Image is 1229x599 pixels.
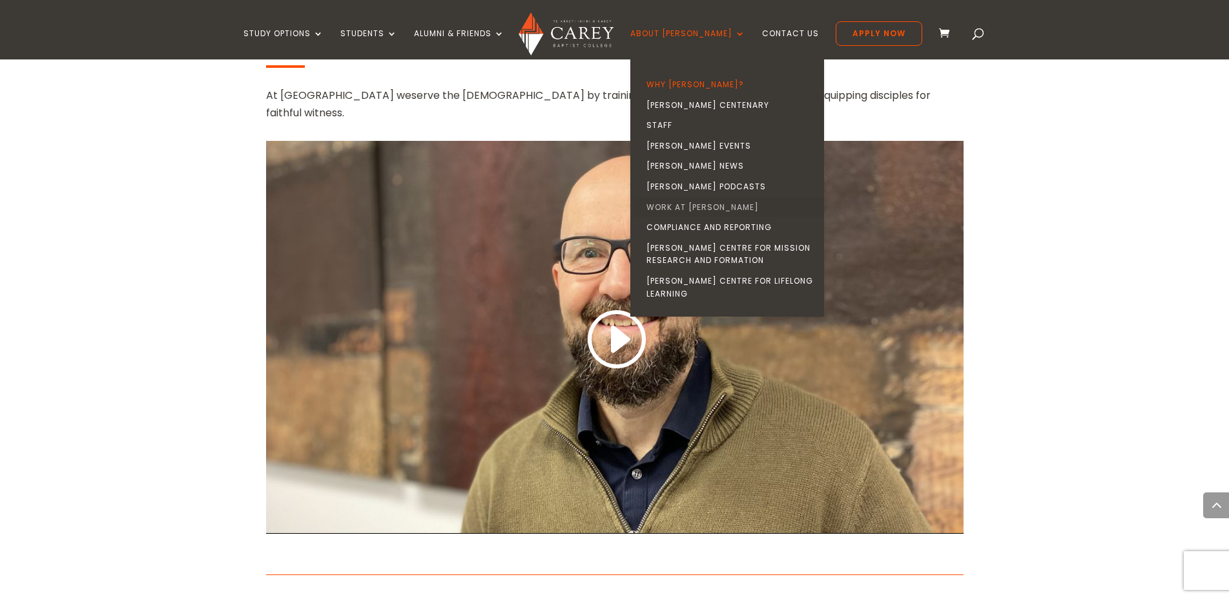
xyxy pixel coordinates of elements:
a: [PERSON_NAME] Events [634,136,827,156]
p: At [GEOGRAPHIC_DATA] we [266,87,964,121]
a: Alumni & Friends [414,29,504,59]
a: Work at [PERSON_NAME] [634,197,827,218]
a: [PERSON_NAME] Centenary [634,95,827,116]
span: serve the [DEMOGRAPHIC_DATA] by training leaders for effective ministry, and equipping disciples ... [266,88,931,120]
a: Why [PERSON_NAME]? [634,74,827,95]
a: [PERSON_NAME] Podcasts [634,176,827,197]
a: Study Options [243,29,324,59]
a: Apply Now [836,21,922,46]
a: [PERSON_NAME] Centre for Mission Research and Formation [634,238,827,271]
a: [PERSON_NAME] Centre for Lifelong Learning [634,271,827,304]
img: Carey Baptist College [519,12,614,56]
a: About [PERSON_NAME] [630,29,745,59]
a: [PERSON_NAME] News [634,156,827,176]
a: Students [340,29,397,59]
a: Compliance and Reporting [634,217,827,238]
a: Staff [634,115,827,136]
a: Contact Us [762,29,819,59]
